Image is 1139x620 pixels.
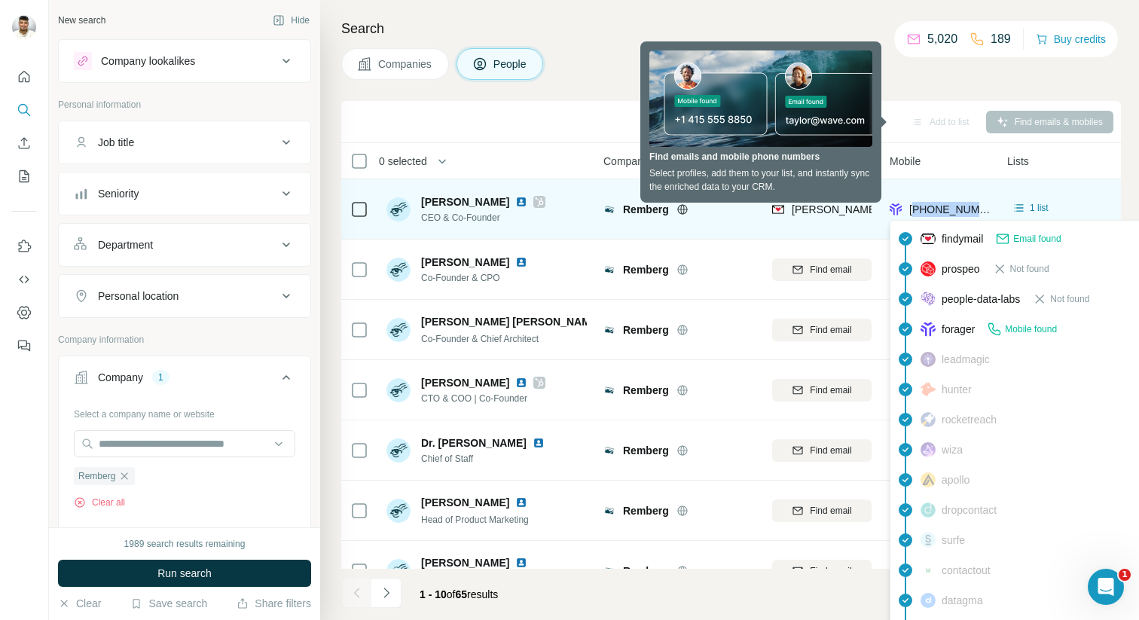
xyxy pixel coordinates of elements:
[12,15,36,39] img: Avatar
[1036,29,1106,50] button: Buy credits
[942,533,965,548] span: surfe
[420,588,498,600] span: results
[1119,569,1131,581] span: 1
[515,557,527,569] img: LinkedIn logo
[12,299,36,326] button: Dashboard
[772,379,872,402] button: Find email
[942,292,1020,307] span: people-data-labs
[386,318,411,342] img: Avatar
[78,469,115,483] span: Remberg
[421,495,509,510] span: [PERSON_NAME]
[101,53,195,69] div: Company lookalikes
[603,324,615,336] img: Logo of Remberg
[810,504,851,518] span: Find email
[386,197,411,221] img: Avatar
[447,588,456,600] span: of
[98,186,139,201] div: Seniority
[772,258,872,281] button: Find email
[603,505,615,517] img: Logo of Remberg
[421,314,601,329] span: [PERSON_NAME] [PERSON_NAME]
[421,271,545,285] span: Co-Founder & CPO
[623,443,669,458] span: Remberg
[921,231,936,246] img: provider findymail logo
[772,499,872,522] button: Find email
[59,278,310,314] button: Personal location
[942,231,983,246] span: findymail
[921,412,936,427] img: provider rocketreach logo
[1030,201,1049,215] span: 1 list
[12,163,36,190] button: My lists
[421,194,509,209] span: [PERSON_NAME]
[921,292,936,305] img: provider people-data-labs logo
[623,383,669,398] span: Remberg
[890,202,902,217] img: provider forager logo
[921,322,936,337] img: provider forager logo
[378,57,433,72] span: Companies
[921,472,936,487] img: provider apollo logo
[130,596,207,611] button: Save search
[12,332,36,359] button: Feedback
[98,237,153,252] div: Department
[98,370,143,385] div: Company
[772,202,784,217] img: provider findymail logo
[12,63,36,90] button: Quick start
[810,263,851,276] span: Find email
[58,596,101,611] button: Clear
[942,352,990,367] span: leadmagic
[12,266,36,293] button: Use Surfe API
[157,566,212,581] span: Run search
[603,264,615,276] img: Logo of Remberg
[772,439,872,462] button: Find email
[890,154,921,169] span: Mobile
[810,564,851,578] span: Find email
[58,98,311,111] p: Personal information
[927,30,957,48] p: 5,020
[942,502,997,518] span: dropcontact
[74,402,295,421] div: Select a company name or website
[623,503,669,518] span: Remberg
[152,371,169,384] div: 1
[810,383,851,397] span: Find email
[921,352,936,367] img: provider leadmagic logo
[1050,292,1089,306] span: Not found
[124,537,246,551] div: 1989 search results remaining
[379,154,427,169] span: 0 selected
[921,382,936,396] img: provider hunter logo
[58,333,311,347] p: Company information
[603,154,649,169] span: Company
[386,438,411,463] img: Avatar
[921,442,936,457] img: provider wiza logo
[341,18,1121,39] h4: Search
[456,588,468,600] span: 65
[772,319,872,341] button: Find email
[59,227,310,263] button: Department
[942,442,963,457] span: wiza
[1007,154,1029,169] span: Lists
[59,359,310,402] button: Company1
[386,378,411,402] img: Avatar
[603,203,615,215] img: Logo of Remberg
[921,593,936,608] img: provider datagma logo
[421,555,509,570] span: [PERSON_NAME]
[942,593,982,608] span: datagma
[603,565,615,577] img: Logo of Remberg
[921,532,936,547] img: provider surfe logo
[420,588,447,600] span: 1 - 10
[421,392,545,405] span: CTO & COO | Co-Founder
[623,322,669,337] span: Remberg
[12,130,36,157] button: Enrich CSV
[421,375,509,390] span: [PERSON_NAME]
[58,14,105,27] div: New search
[810,323,851,337] span: Find email
[12,233,36,260] button: Use Surfe on LinkedIn
[421,211,545,224] span: CEO & Co-Founder
[59,124,310,160] button: Job title
[386,559,411,583] img: Avatar
[623,202,669,217] span: Remberg
[533,437,545,449] img: LinkedIn logo
[772,154,799,169] span: Email
[942,412,997,427] span: rocketreach
[421,255,509,270] span: [PERSON_NAME]
[386,499,411,523] img: Avatar
[921,261,936,276] img: provider prospeo logo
